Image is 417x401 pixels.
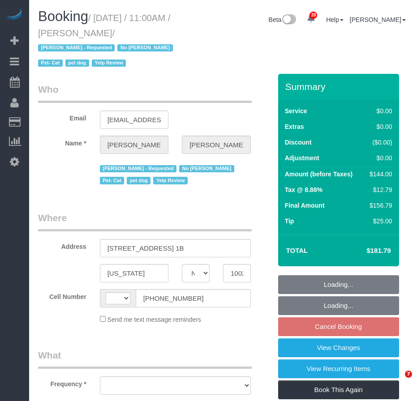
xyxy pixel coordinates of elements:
[38,349,252,369] legend: What
[302,9,320,29] a: 39
[278,380,399,399] a: Book This Again
[153,177,188,184] span: Yelp Review
[100,111,169,129] input: Email
[31,136,93,148] label: Name *
[285,138,312,147] label: Discount
[38,28,176,68] span: /
[31,111,93,123] label: Email
[117,44,172,51] span: No [PERSON_NAME]
[269,16,297,23] a: Beta
[326,16,344,23] a: Help
[281,14,296,26] img: New interface
[5,9,23,21] img: Automaid Logo
[38,60,63,67] span: Pet- Cat
[366,217,392,226] div: $25.00
[31,239,93,251] label: Address
[92,60,126,67] span: Yelp Review
[100,136,169,154] input: First Name
[285,122,304,131] label: Extras
[285,170,353,179] label: Amount (before Taxes)
[38,13,176,68] small: / [DATE] / 11:00AM / [PERSON_NAME]
[310,12,317,19] span: 39
[31,289,93,301] label: Cell Number
[366,185,392,194] div: $12.79
[286,247,308,254] strong: Total
[366,122,392,131] div: $0.00
[107,316,201,323] span: Send me text message reminders
[38,44,115,51] span: [PERSON_NAME] - Requested
[366,154,392,162] div: $0.00
[366,107,392,115] div: $0.00
[387,371,408,392] iframe: Intercom live chat
[65,60,89,67] span: pet dog
[179,165,234,172] span: No [PERSON_NAME]
[366,201,392,210] div: $156.79
[340,247,391,255] h4: $181.79
[285,217,294,226] label: Tip
[182,136,251,154] input: Last Name
[38,211,252,231] legend: Where
[100,264,169,282] input: City
[285,201,325,210] label: Final Amount
[278,338,399,357] a: View Changes
[405,371,412,378] span: 7
[350,16,406,23] a: [PERSON_NAME]
[100,177,125,184] span: Pet- Cat
[366,170,392,179] div: $144.00
[100,165,176,172] span: [PERSON_NAME] - Requested
[278,359,399,378] a: View Recurring Items
[285,185,322,194] label: Tax @ 8.88%
[136,289,251,307] input: Cell Number
[285,81,395,92] h3: Summary
[38,9,88,24] span: Booking
[366,138,392,147] div: ($0.00)
[223,264,251,282] input: Zip Code
[285,154,319,162] label: Adjustment
[31,376,93,388] label: Frequency *
[38,83,252,103] legend: Who
[127,177,150,184] span: pet dog
[285,107,307,115] label: Service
